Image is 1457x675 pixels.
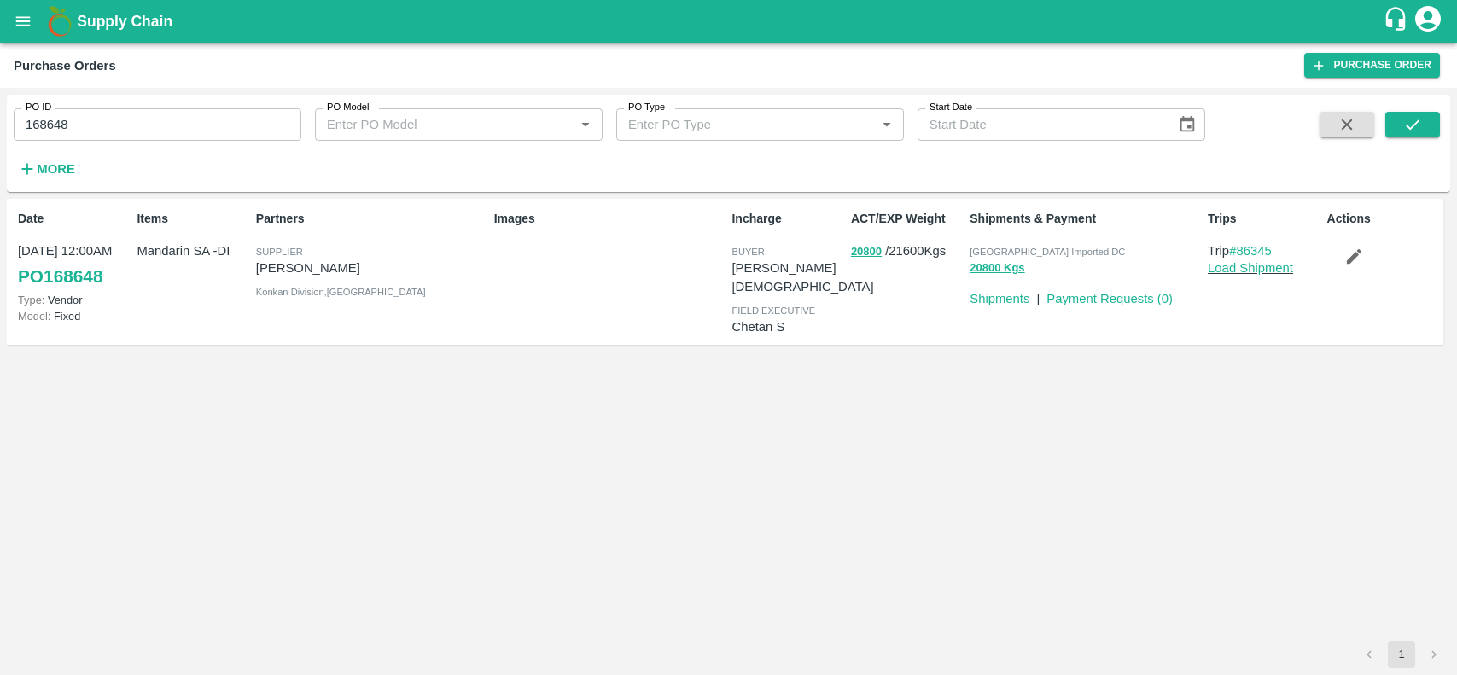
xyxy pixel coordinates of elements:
[970,247,1125,257] span: [GEOGRAPHIC_DATA] Imported DC
[731,317,843,336] p: Chetan S
[970,259,1024,278] button: 20800 Kgs
[320,113,547,136] input: Enter PO Model
[851,241,963,261] p: / 21600 Kgs
[1353,641,1450,668] nav: pagination navigation
[876,113,898,136] button: Open
[731,247,764,257] span: buyer
[18,292,130,308] p: Vendor
[1029,282,1040,308] div: |
[1413,3,1443,39] div: account of current user
[1208,210,1320,228] p: Trips
[14,55,116,77] div: Purchase Orders
[77,13,172,30] b: Supply Chain
[1208,241,1320,260] p: Trip
[970,292,1029,305] a: Shipments
[918,108,1164,141] input: Start Date
[3,2,43,41] button: open drawer
[851,210,963,228] p: ACT/EXP Weight
[494,210,726,228] p: Images
[930,101,972,114] label: Start Date
[1229,244,1272,258] a: #86345
[574,113,597,136] button: Open
[731,305,815,316] span: field executive
[18,310,50,323] span: Model:
[18,308,130,324] p: Fixed
[77,9,1383,33] a: Supply Chain
[256,287,426,297] span: Konkan Division , [GEOGRAPHIC_DATA]
[731,259,873,297] p: [PERSON_NAME][DEMOGRAPHIC_DATA]
[18,210,130,228] p: Date
[1304,53,1440,78] a: Purchase Order
[256,259,487,277] p: [PERSON_NAME]
[628,101,665,114] label: PO Type
[137,210,248,228] p: Items
[37,162,75,176] strong: More
[1383,6,1413,37] div: customer-support
[256,247,303,257] span: Supplier
[43,4,77,38] img: logo
[1208,261,1293,275] a: Load Shipment
[731,210,843,228] p: Incharge
[256,210,487,228] p: Partners
[1171,108,1203,141] button: Choose date
[1388,641,1415,668] button: page 1
[621,113,848,136] input: Enter PO Type
[1046,292,1173,305] a: Payment Requests (0)
[18,241,130,260] p: [DATE] 12:00AM
[1327,210,1439,228] p: Actions
[14,154,79,183] button: More
[18,261,102,292] a: PO168648
[137,241,248,260] p: Mandarin SA -DI
[851,242,882,262] button: 20800
[18,294,44,306] span: Type:
[14,108,301,141] input: Enter PO ID
[970,210,1201,228] p: Shipments & Payment
[26,101,51,114] label: PO ID
[327,101,370,114] label: PO Model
